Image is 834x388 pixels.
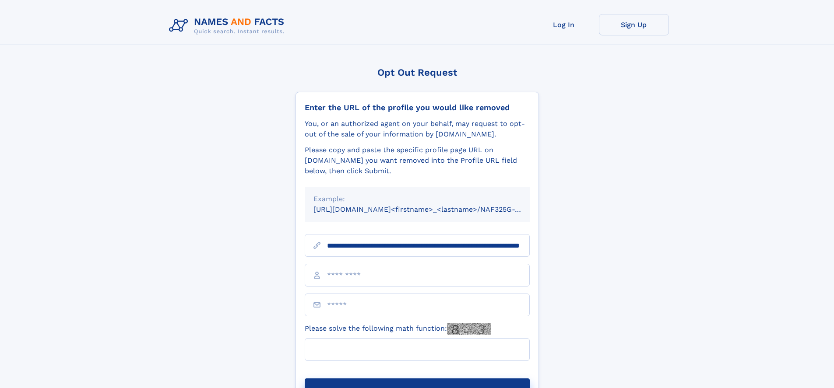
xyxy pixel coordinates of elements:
[305,145,530,176] div: Please copy and paste the specific profile page URL on [DOMAIN_NAME] you want removed into the Pr...
[165,14,292,38] img: Logo Names and Facts
[305,119,530,140] div: You, or an authorized agent on your behalf, may request to opt-out of the sale of your informatio...
[313,194,521,204] div: Example:
[305,323,491,335] label: Please solve the following math function:
[599,14,669,35] a: Sign Up
[313,205,546,213] small: [URL][DOMAIN_NAME]<firstname>_<lastname>/NAF325G-xxxxxxxx
[529,14,599,35] a: Log In
[296,67,539,78] div: Opt Out Request
[305,103,530,112] div: Enter the URL of the profile you would like removed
